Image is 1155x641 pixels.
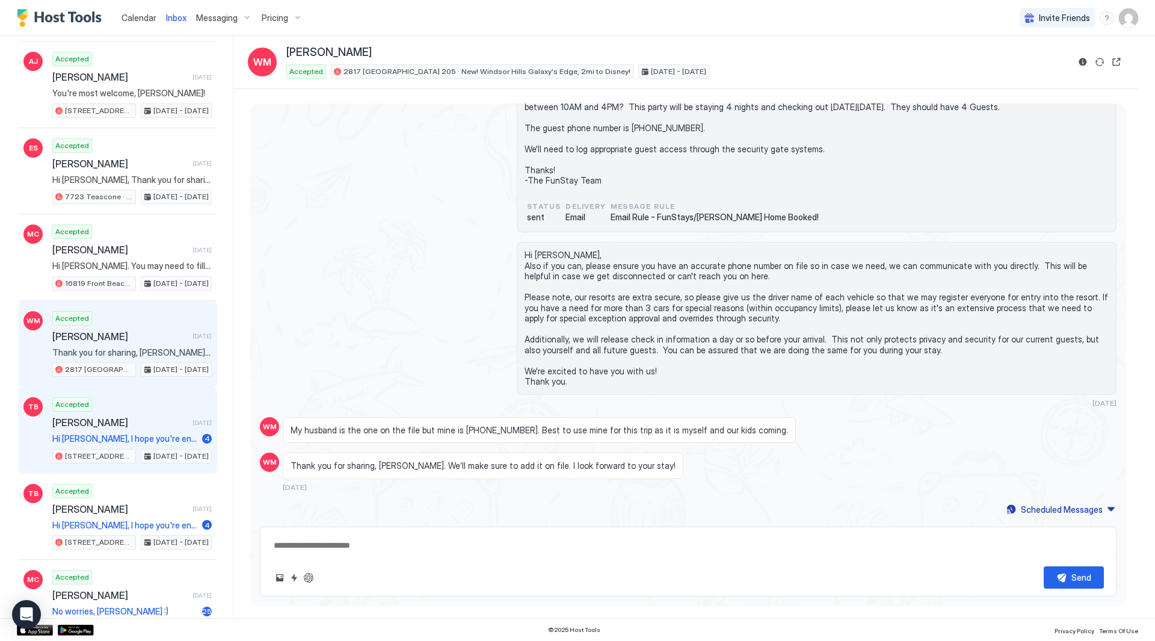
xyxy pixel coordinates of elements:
span: 16819 Front Beach 2713 · Luxury Beachfront, 3 Pools/Spas, Walk to [GEOGRAPHIC_DATA] [65,278,133,289]
span: [DATE] [192,332,212,340]
span: 4 [205,434,210,443]
span: Hi [PERSON_NAME]/[PERSON_NAME], and FunStay team... We just got a new booking from [PERSON_NAME][... [525,70,1109,186]
span: [DATE] - [DATE] [153,364,209,375]
span: [DATE] [192,419,212,427]
span: Accepted [289,66,323,77]
span: Delivery [565,201,606,212]
span: TB [28,401,38,412]
div: Open Intercom Messenger [12,600,41,629]
span: [PERSON_NAME] [52,71,188,83]
span: Email [565,212,606,223]
span: Accepted [55,140,89,151]
a: Google Play Store [58,625,94,636]
a: Privacy Policy [1055,624,1094,636]
span: [DATE] [192,505,212,513]
span: [STREET_ADDRESS][PERSON_NAME] · [GEOGRAPHIC_DATA], 11 Pools, Mini-Golf, Walk to Beach! [65,537,133,548]
a: Inbox [166,11,186,24]
span: [DATE] [1092,398,1116,407]
span: [PERSON_NAME] [52,589,188,601]
span: WM [253,55,271,69]
span: TB [28,488,38,499]
a: Calendar [122,11,156,24]
span: [PERSON_NAME] [52,330,188,342]
span: [STREET_ADDRESS] · Windsor Palms [PERSON_NAME]'s Ohana Villa, 3mi to Disney! [65,105,133,116]
span: WM [263,421,277,432]
span: [DATE] - [DATE] [153,191,209,202]
span: status [527,201,561,212]
span: Email Rule - FunStays/[PERSON_NAME] Home Booked! [611,212,819,223]
span: Accepted [55,313,89,324]
span: Thank you for sharing, [PERSON_NAME]. We’ll make sure to have it on file. I look forward to your ... [52,347,212,358]
span: [PERSON_NAME] [52,244,188,256]
div: Scheduled Messages [1021,503,1103,516]
span: ES [29,143,38,153]
span: Hi [PERSON_NAME], Thank you for sharing your information. We'll ensure that the driver is registe... [52,175,212,185]
span: Accepted [55,399,89,410]
a: App Store [17,625,53,636]
button: Quick reply [287,571,301,585]
span: Thank you for sharing, [PERSON_NAME]. We’ll make sure to add it on file. I look forward to your s... [291,460,676,471]
span: 2817 [GEOGRAPHIC_DATA] 205 · New! Windsor Hills Galaxy's Edge, 2mi to Disney! [343,66,630,77]
span: [DATE] [283,483,307,492]
span: [PERSON_NAME] [286,46,372,60]
span: You're most welcome, [PERSON_NAME]! [52,88,212,99]
span: [PERSON_NAME] [52,158,188,170]
span: [DATE] - [DATE] [153,278,209,289]
button: Upload image [273,571,287,585]
span: MC [27,229,39,240]
span: Inbox [166,13,186,23]
button: Reservation information [1076,55,1090,69]
span: Messaging [196,13,238,23]
span: 4 [205,521,210,530]
span: Pricing [262,13,288,23]
span: [DATE] [192,159,212,167]
span: [PERSON_NAME] [52,416,188,429]
span: [DATE] [192,73,212,81]
span: [STREET_ADDRESS][PERSON_NAME] · [GEOGRAPHIC_DATA], 11 Pools, Mini-Golf, Walk to Beach! [65,451,133,462]
span: [DATE] - [DATE] [153,105,209,116]
a: Terms Of Use [1099,624,1138,636]
span: WM [263,457,277,468]
span: Hi [PERSON_NAME]. You may need to fill out the registration form. It pays for parking for two car... [52,261,212,271]
span: Invite Friends [1039,13,1090,23]
button: Send [1044,566,1104,589]
span: No worries, [PERSON_NAME] :) [52,606,197,617]
span: WM [26,315,40,326]
span: [DATE] - [DATE] [153,537,209,548]
span: MC [27,574,39,585]
div: Send [1071,571,1091,584]
span: © 2025 Host Tools [548,626,600,634]
span: [DATE] - [DATE] [153,451,209,462]
span: 2817 [GEOGRAPHIC_DATA] 205 · New! Windsor Hills Galaxy's Edge, 2mi to Disney! [65,364,133,375]
span: Calendar [122,13,156,23]
button: ChatGPT Auto Reply [301,571,316,585]
span: [DATE] [192,592,212,599]
span: [DATE] [192,246,212,254]
button: Open reservation [1109,55,1124,69]
span: Accepted [55,486,89,497]
span: [PERSON_NAME] [52,503,188,515]
span: Terms Of Use [1099,627,1138,634]
button: Sync reservation [1092,55,1107,69]
span: My husband is the one on the file but mine is [PHONE_NUMBER]. Best to use mine for this trip as i... [291,425,788,436]
span: AJ [29,56,38,67]
span: [DATE] - [DATE] [651,66,706,77]
span: Hi [PERSON_NAME], Also if you can, please ensure you have an accurate phone number on file so in ... [525,250,1109,387]
span: Hi [PERSON_NAME], I hope you're enjoying planning your upcoming stay with us! I wanted to let you... [52,433,197,444]
span: Message Rule [611,201,819,212]
div: User profile [1119,8,1138,28]
a: Host Tools Logo [17,9,107,27]
div: menu [1100,11,1114,25]
span: Hi [PERSON_NAME], I hope you're enjoying planning your upcoming stay with us! I wanted to let you... [52,520,197,531]
button: Scheduled Messages [1005,501,1116,518]
span: Accepted [55,572,89,583]
span: Accepted [55,226,89,237]
span: Privacy Policy [1055,627,1094,634]
span: 7723 Teascone · [GEOGRAPHIC_DATA][PERSON_NAME], 2 mi to Disney! [65,191,133,202]
span: sent [527,212,561,223]
span: Accepted [55,54,89,64]
span: 25 [202,607,212,616]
